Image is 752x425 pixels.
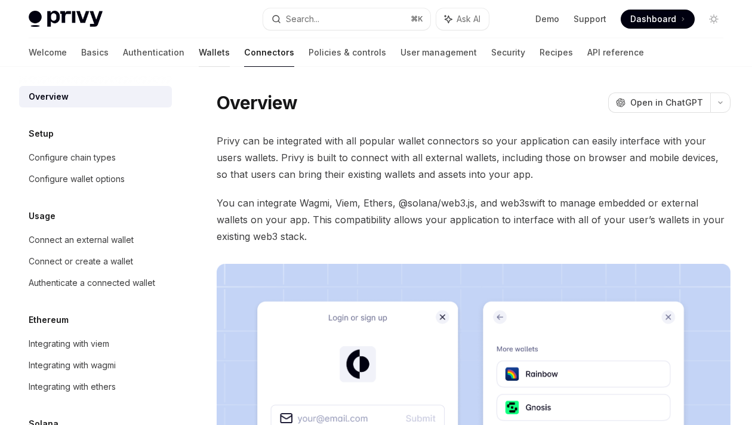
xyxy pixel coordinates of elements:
[19,251,172,272] a: Connect or create a wallet
[400,38,477,67] a: User management
[29,209,56,223] h5: Usage
[81,38,109,67] a: Basics
[263,8,430,30] button: Search...⌘K
[621,10,695,29] a: Dashboard
[491,38,525,67] a: Security
[540,38,573,67] a: Recipes
[29,11,103,27] img: light logo
[411,14,423,24] span: ⌘ K
[704,10,723,29] button: Toggle dark mode
[123,38,184,67] a: Authentication
[244,38,294,67] a: Connectors
[29,358,116,372] div: Integrating with wagmi
[535,13,559,25] a: Demo
[29,172,125,186] div: Configure wallet options
[29,337,109,351] div: Integrating with viem
[19,333,172,355] a: Integrating with viem
[19,86,172,107] a: Overview
[217,133,731,183] span: Privy can be integrated with all popular wallet connectors so your application can easily interfa...
[19,168,172,190] a: Configure wallet options
[29,150,116,165] div: Configure chain types
[199,38,230,67] a: Wallets
[574,13,606,25] a: Support
[457,13,480,25] span: Ask AI
[436,8,489,30] button: Ask AI
[630,97,703,109] span: Open in ChatGPT
[29,233,134,247] div: Connect an external wallet
[29,127,54,141] h5: Setup
[217,92,297,113] h1: Overview
[19,229,172,251] a: Connect an external wallet
[29,313,69,327] h5: Ethereum
[286,12,319,26] div: Search...
[19,355,172,376] a: Integrating with wagmi
[217,195,731,245] span: You can integrate Wagmi, Viem, Ethers, @solana/web3.js, and web3swift to manage embedded or exter...
[29,276,155,290] div: Authenticate a connected wallet
[608,93,710,113] button: Open in ChatGPT
[29,90,69,104] div: Overview
[309,38,386,67] a: Policies & controls
[587,38,644,67] a: API reference
[630,13,676,25] span: Dashboard
[19,147,172,168] a: Configure chain types
[29,38,67,67] a: Welcome
[19,272,172,294] a: Authenticate a connected wallet
[19,376,172,398] a: Integrating with ethers
[29,254,133,269] div: Connect or create a wallet
[29,380,116,394] div: Integrating with ethers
